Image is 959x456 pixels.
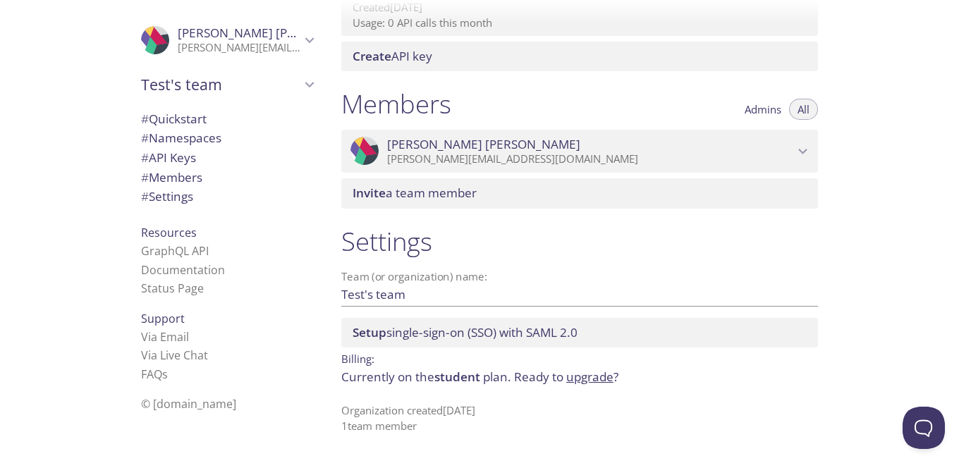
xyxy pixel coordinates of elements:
span: a team member [353,185,477,201]
div: Test's team [130,66,324,103]
div: Invite a team member [341,178,818,208]
h1: Settings [341,226,818,257]
p: Organization created [DATE] 1 team member [341,403,818,433]
span: API Keys [141,149,196,166]
span: Invite [353,185,386,201]
span: # [141,188,149,204]
a: Via Live Chat [141,347,208,363]
a: Status Page [141,281,204,296]
p: Currently on the plan. [341,368,818,386]
span: Resources [141,225,197,240]
span: # [141,111,149,127]
div: Team Settings [130,187,324,207]
span: [PERSON_NAME] [PERSON_NAME] [387,137,580,152]
span: Quickstart [141,111,207,127]
span: © [DOMAIN_NAME] [141,396,236,412]
p: Billing: [341,347,818,368]
button: All [789,99,818,120]
div: Daniel Lara [341,130,818,173]
div: Quickstart [130,109,324,129]
h1: Members [341,88,451,120]
label: Team (or organization) name: [341,271,488,282]
span: student [434,369,480,385]
a: Documentation [141,262,225,278]
span: Setup [353,324,386,340]
span: API key [353,48,432,64]
span: Members [141,169,202,185]
span: Settings [141,188,193,204]
div: Daniel Lara [130,17,324,63]
span: Ready to ? [514,369,618,385]
span: single-sign-on (SSO) with SAML 2.0 [353,324,578,340]
a: FAQ [141,366,168,382]
span: # [141,169,149,185]
a: Via Email [141,329,189,345]
div: Members [130,168,324,187]
div: Namespaces [130,128,324,148]
span: s [162,366,168,382]
span: # [141,130,149,146]
div: API Keys [130,148,324,168]
div: Create API Key [341,42,818,71]
div: Setup SSO [341,318,818,347]
span: Namespaces [141,130,221,146]
span: Support [141,311,185,326]
p: [PERSON_NAME][EMAIL_ADDRESS][DOMAIN_NAME] [178,41,300,55]
p: Usage: 0 API calls this month [353,16,807,30]
iframe: Help Scout Beacon - Open [903,407,945,449]
span: # [141,149,149,166]
span: [PERSON_NAME] [PERSON_NAME] [178,25,371,41]
a: GraphQL API [141,243,209,259]
p: [PERSON_NAME][EMAIL_ADDRESS][DOMAIN_NAME] [387,152,794,166]
button: Admins [736,99,790,120]
a: upgrade [566,369,613,385]
span: Test's team [141,75,300,94]
span: Create [353,48,391,64]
